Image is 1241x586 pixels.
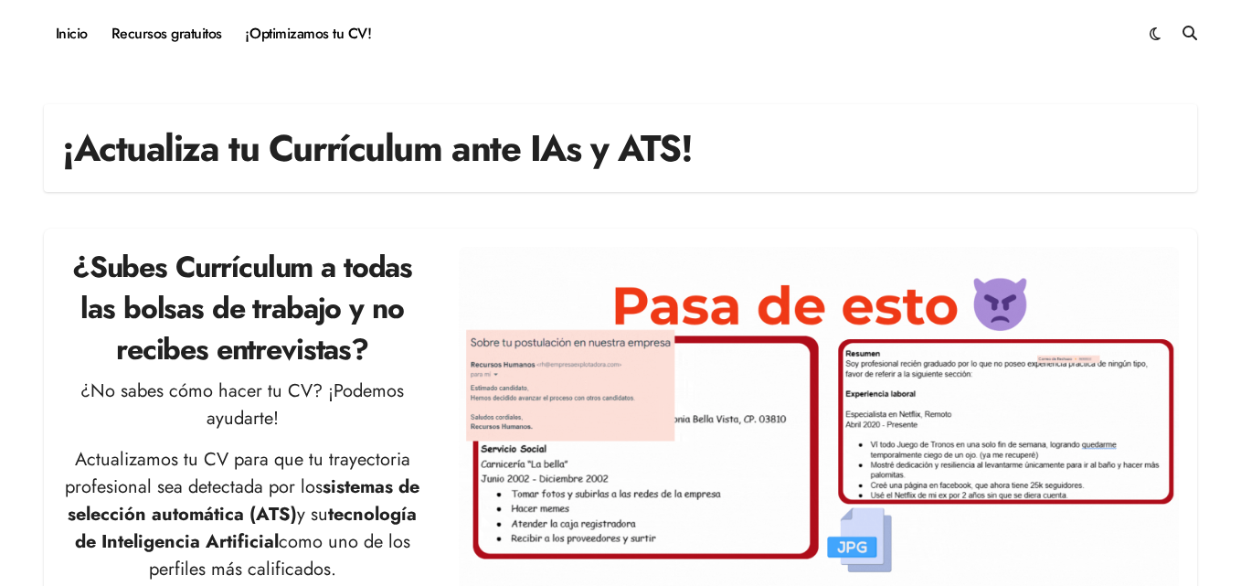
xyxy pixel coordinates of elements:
a: Inicio [44,9,100,59]
h2: ¿Subes Currículum a todas las bolsas de trabajo y no recibes entrevistas? [62,247,422,369]
p: ¿No sabes cómo hacer tu CV? ¡Podemos ayudarte! [62,378,422,432]
strong: sistemas de selección automática (ATS) [68,474,419,527]
a: ¡Optimizamos tu CV! [234,9,383,59]
strong: tecnología de Inteligencia Artificial [75,501,418,555]
h1: ¡Actualiza tu Currículum ante IAs y ATS! [62,123,692,174]
p: Actualizamos tu CV para que tu trayectoria profesional sea detectada por los y su como uno de los... [62,446,422,583]
a: Recursos gratuitos [100,9,234,59]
